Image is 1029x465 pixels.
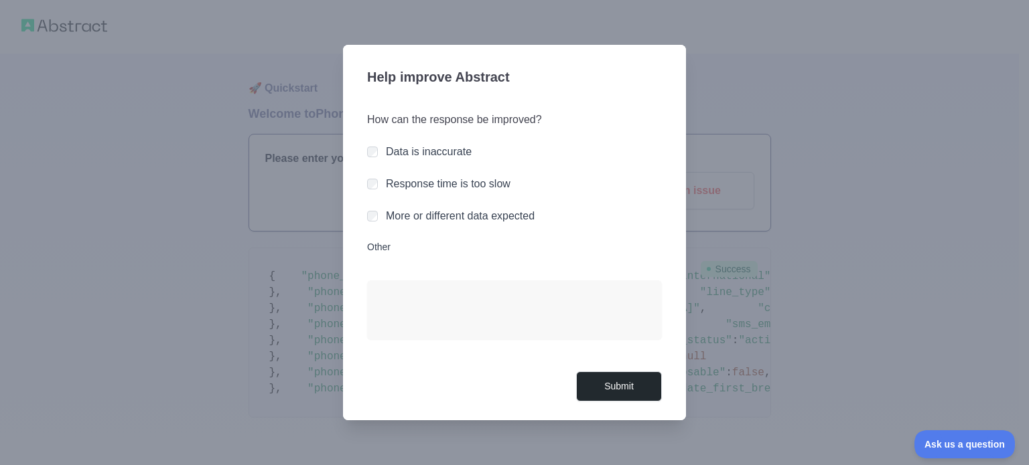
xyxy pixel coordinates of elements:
label: Response time is too slow [386,178,510,189]
h3: Help improve Abstract [367,61,662,96]
h3: How can the response be improved? [367,112,662,128]
iframe: Toggle Customer Support [914,430,1016,458]
label: Other [367,240,662,254]
button: Submit [576,371,662,401]
label: Data is inaccurate [386,146,472,157]
label: More or different data expected [386,210,535,221]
